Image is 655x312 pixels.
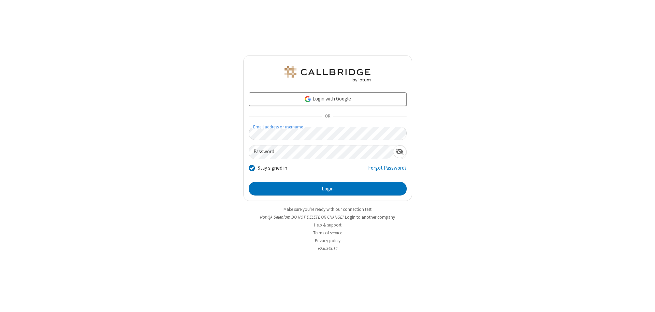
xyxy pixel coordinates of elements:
a: Help & support [314,222,341,228]
span: OR [322,112,333,121]
img: QA Selenium DO NOT DELETE OR CHANGE [283,66,372,82]
a: Forgot Password? [368,164,407,177]
img: google-icon.png [304,95,311,103]
a: Login with Google [249,92,407,106]
div: Show password [393,145,406,158]
input: Password [249,145,393,159]
button: Login to another company [345,214,395,220]
a: Privacy policy [315,238,340,244]
a: Terms of service [313,230,342,236]
a: Make sure you're ready with our connection test [283,206,372,212]
li: v2.6.349.14 [243,245,412,252]
input: Email address or username [249,127,407,140]
li: Not QA Selenium DO NOT DELETE OR CHANGE? [243,214,412,220]
label: Stay signed in [258,164,287,172]
button: Login [249,182,407,196]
